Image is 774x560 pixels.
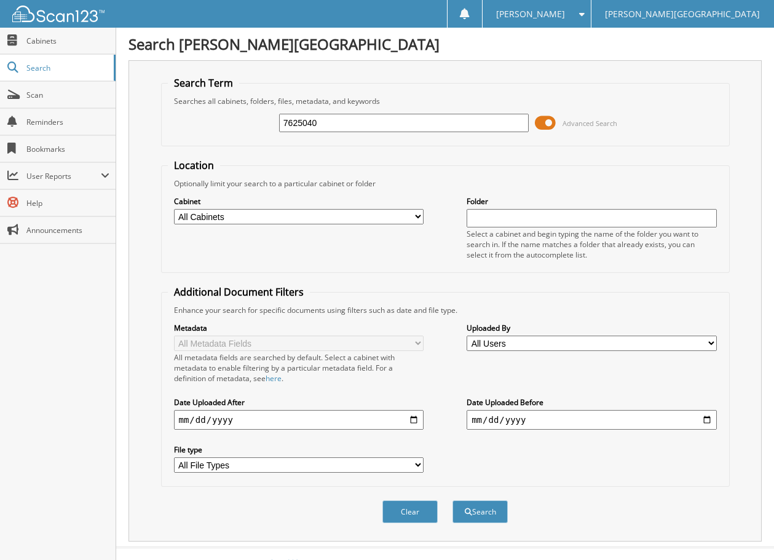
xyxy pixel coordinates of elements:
[467,196,716,207] label: Folder
[168,159,220,172] legend: Location
[128,34,762,54] h1: Search [PERSON_NAME][GEOGRAPHIC_DATA]
[168,76,239,90] legend: Search Term
[467,410,716,430] input: end
[168,285,310,299] legend: Additional Document Filters
[26,36,109,46] span: Cabinets
[266,373,282,384] a: here
[168,305,723,315] div: Enhance your search for specific documents using filters such as date and file type.
[26,63,108,73] span: Search
[174,352,424,384] div: All metadata fields are searched by default. Select a cabinet with metadata to enable filtering b...
[467,323,716,333] label: Uploaded By
[26,171,101,181] span: User Reports
[467,397,716,408] label: Date Uploaded Before
[467,229,716,260] div: Select a cabinet and begin typing the name of the folder you want to search in. If the name match...
[26,198,109,208] span: Help
[168,178,723,189] div: Optionally limit your search to a particular cabinet or folder
[26,144,109,154] span: Bookmarks
[452,500,508,523] button: Search
[26,117,109,127] span: Reminders
[174,196,424,207] label: Cabinet
[12,6,105,22] img: scan123-logo-white.svg
[382,500,438,523] button: Clear
[26,225,109,235] span: Announcements
[174,323,424,333] label: Metadata
[168,96,723,106] div: Searches all cabinets, folders, files, metadata, and keywords
[174,444,424,455] label: File type
[563,119,617,128] span: Advanced Search
[605,10,760,18] span: [PERSON_NAME][GEOGRAPHIC_DATA]
[496,10,565,18] span: [PERSON_NAME]
[174,397,424,408] label: Date Uploaded After
[174,410,424,430] input: start
[26,90,109,100] span: Scan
